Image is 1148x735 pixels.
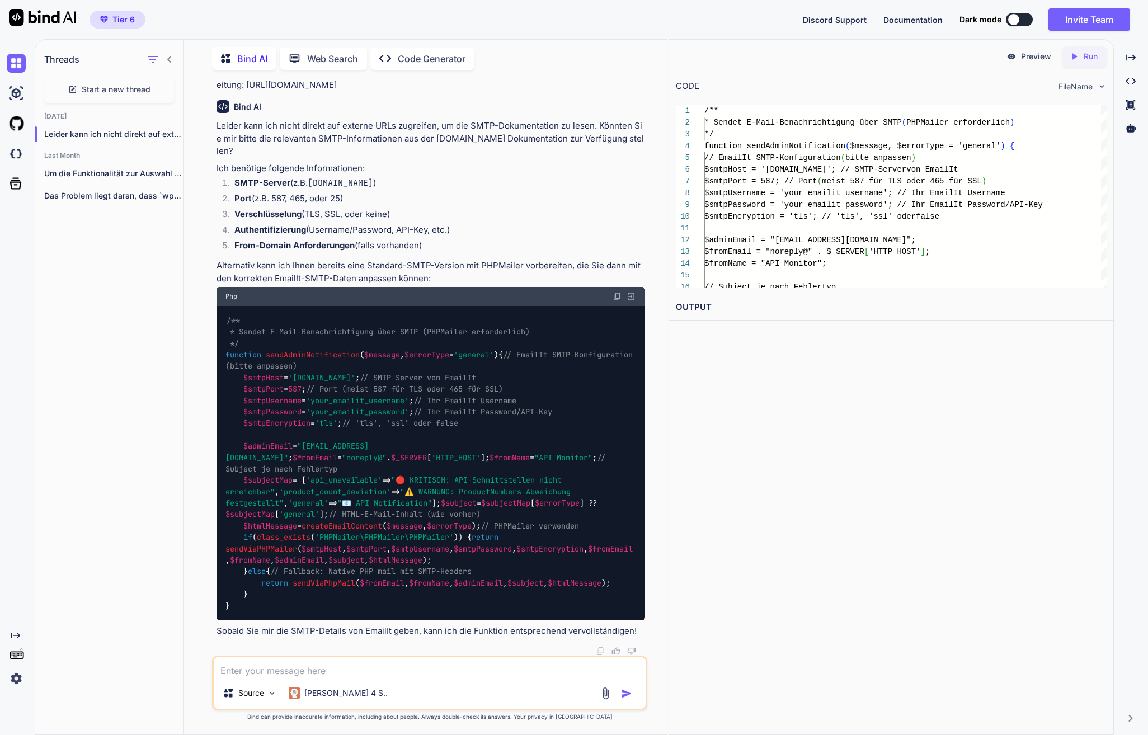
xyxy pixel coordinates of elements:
[238,687,264,699] p: Source
[981,177,986,186] span: )
[621,688,632,699] img: icon
[225,239,645,255] li: (falls vorhanden)
[261,578,288,588] span: return
[676,140,690,152] div: 4
[704,259,826,268] span: $fromName = "API Monitor";
[328,555,364,565] span: $subject
[308,177,373,189] code: [DOMAIN_NAME]
[704,200,920,209] span: $smtpPassword = 'your_emailit_password'; // Ih
[1010,118,1014,127] span: )
[35,112,183,121] h2: [DATE]
[454,578,503,588] span: $adminEmail
[7,669,26,688] img: settings
[234,101,261,112] h6: Bind AI
[225,315,530,348] span: /** * Sendet E-Mail-Benachrichtigung über SMTP (PHPMailer erforderlich) */
[676,80,699,93] div: CODE
[431,453,481,463] span: 'HTTP_HOST'
[217,120,645,158] p: Leider kann ich nicht direkt auf externe URLs zugreifen, um die SMTP-Dokumentation zu lesen. Könn...
[279,510,319,520] span: 'general'
[364,350,400,360] span: $message
[307,52,358,65] p: Web Search
[676,223,690,234] div: 11
[364,350,494,360] span: , =
[7,84,26,103] img: ai-studio
[676,129,690,140] div: 3
[840,153,845,162] span: (
[279,487,391,497] span: 'product_count_deviation'
[704,212,916,221] span: $smtpEncryption = 'tls'; // 'tls', 'ssl' oder
[243,475,293,486] span: $subjectMap
[822,177,982,186] span: meist 587 für TLS oder 465 für SSL
[404,350,449,360] span: $errorType
[100,16,108,23] img: premium
[391,453,427,463] span: $_SERVER
[225,510,275,520] span: $subjectMap
[387,521,422,531] span: $message
[257,533,310,543] span: class_exists
[237,52,267,65] p: Bind AI
[234,193,252,204] strong: Port
[959,14,1001,25] span: Dark mode
[225,208,645,224] li: (TLS, SSL, oder keine)
[490,453,530,463] span: $fromName
[481,498,530,508] span: $subjectMap
[243,418,310,428] span: $smtpEncryption
[391,544,449,554] span: $smtpUsername
[472,533,498,543] span: return
[225,292,237,301] span: Php
[306,384,503,394] span: // Port (meist 587 für TLS oder 465 für SSL)
[270,567,472,577] span: // Fallback: Native PHP mail mit SMTP-Headers
[275,555,324,565] span: $adminEmail
[230,555,270,565] span: $fromName
[920,200,1042,209] span: r EmailIt Password/API-Key
[596,647,605,656] img: copy
[1058,81,1093,92] span: FileName
[234,177,290,188] strong: SMTP-Server
[225,441,369,462] span: "[EMAIL_ADDRESS][DOMAIN_NAME]"
[676,234,690,246] div: 12
[902,118,906,127] span: (
[267,689,277,698] img: Pick Models
[535,498,580,508] span: $errorType
[611,647,620,656] img: like
[225,315,637,611] code: { = ; = ; = ; = ; = ; = ; = . [ ]; = ; = [ => , => , => ]; = [ ] ?? [ ]; = ( , ); ( ( )) { ( , , ...
[225,192,645,208] li: (z.B. 587, 465, oder 25)
[1048,8,1130,31] button: Invite Team
[306,475,382,486] span: 'api_unavailable'
[704,118,902,127] span: * Sendet E-Mail-Benachrichtigung über SMTP
[883,15,943,25] span: Documentation
[315,418,337,428] span: 'tls'
[302,544,342,554] span: $smtpHost
[516,544,584,554] span: $smtpEncryption
[360,373,476,383] span: // SMTP-Server von EmailIt
[427,521,472,531] span: $errorType
[613,292,622,301] img: copy
[225,453,610,474] span: // Subject je nach Fehlertyp
[243,373,284,383] span: $smtpHost
[454,350,494,360] span: 'general'
[413,395,516,406] span: // Ihr EmailIt Username
[704,247,864,256] span: $fromEmail = "noreply@" . $_SERVER
[704,189,920,197] span: $smtpUsername = 'your_emailit_username'; // Ih
[243,533,252,543] span: if
[1097,82,1107,91] img: chevron down
[1021,51,1051,62] p: Preview
[920,247,925,256] span: ]
[243,395,302,406] span: $smtpUsername
[112,14,135,25] span: Tier 6
[293,578,355,588] span: sendViaPhpMail
[626,291,636,301] img: Open in Browser
[234,240,355,251] strong: From-Domain Anforderungen
[346,544,387,554] span: $smtpPort
[441,498,477,508] span: $subject
[676,187,690,199] div: 8
[1000,142,1005,150] span: )
[306,395,409,406] span: 'your_emailit_username'
[704,177,817,186] span: $smtpPort = 587; // Port
[328,510,481,520] span: // HTML-E-Mail-Inhalt (wie vorher)
[217,625,645,638] p: Sobald Sie mir die SMTP-Details von EmailIt geben, kann ich die Funktion entsprechend vervollstän...
[906,165,958,174] span: von EmailIt
[217,66,645,91] p: Ok, der API Key für den Versand scheint nicht zu funktionieren... können wir SMTP versuchen? hier...
[599,687,612,700] img: attachment
[243,384,284,394] span: $smtpPort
